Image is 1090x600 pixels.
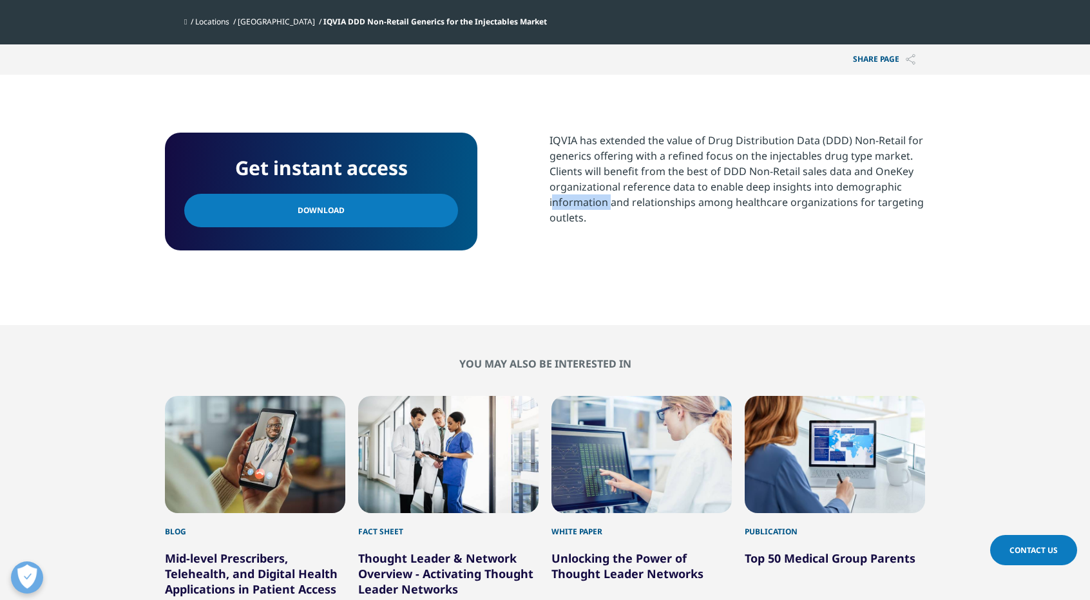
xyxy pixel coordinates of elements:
p: IQVIA has extended the value of Drug Distribution Data (DDD) Non-Retail for generics offering wit... [550,133,925,235]
a: Download [184,194,458,227]
button: Share PAGEShare PAGE [843,44,925,75]
a: Top 50 Medical Group Parents [745,550,915,566]
a: Locations [195,16,229,27]
a: [GEOGRAPHIC_DATA] [238,16,315,27]
a: Thought Leader & Network Overview - Activating Thought Leader Networks [358,550,533,597]
a: Contact Us [990,535,1077,565]
p: Share PAGE [843,44,925,75]
div: Fact Sheet [358,513,539,538]
span: Contact Us [1009,545,1058,556]
a: Unlocking the Power of Thought Leader Networks [551,550,703,581]
h4: Get instant access [184,152,458,184]
div: White Paper [551,513,732,538]
h2: You may also be interested in [165,357,925,370]
div: Publication [745,513,925,538]
button: Open Preferences [11,561,43,594]
img: Share PAGE [906,54,915,65]
div: Blog [165,513,345,538]
span: Download [298,203,345,218]
span: IQVIA DDD Non-Retail Generics for the Injectables Market [323,16,547,27]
